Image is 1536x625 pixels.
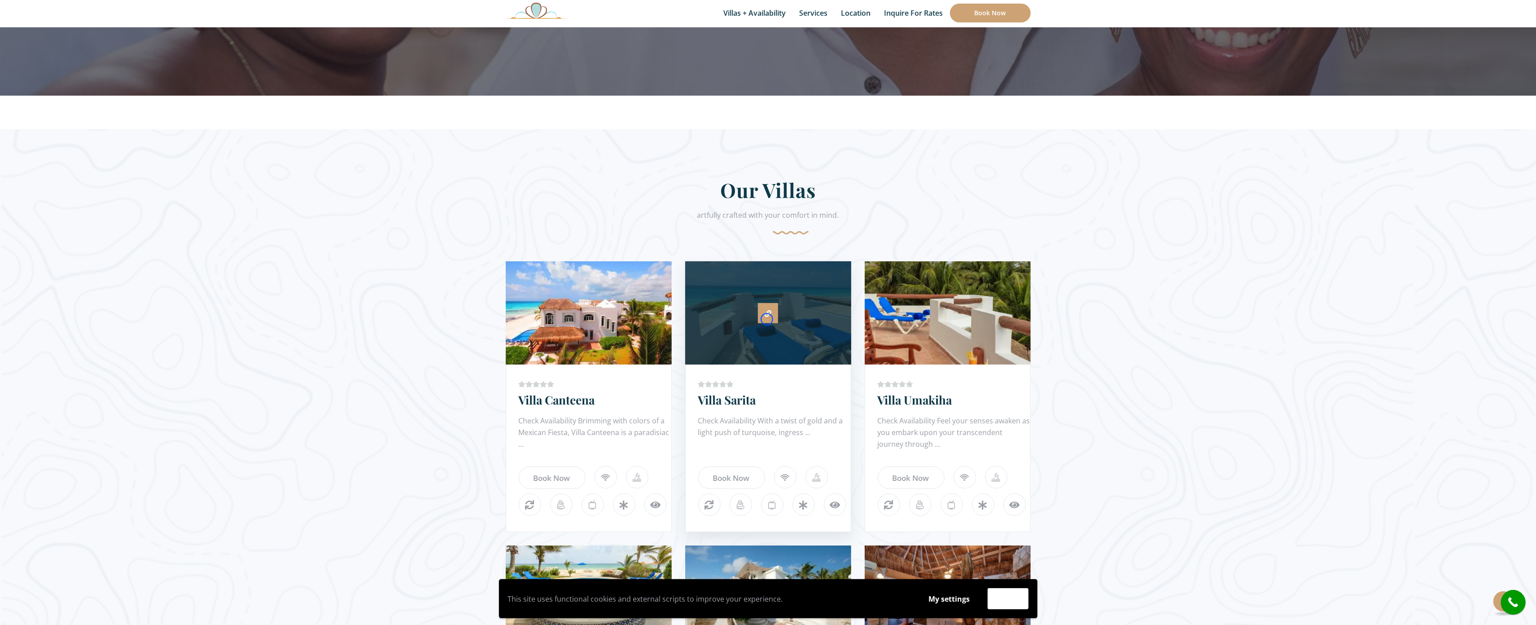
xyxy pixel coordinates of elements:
[878,392,952,408] a: Villa Umakiha
[519,467,586,489] a: Book Now
[519,415,671,451] div: Check Availability Brimming with colors of a Mexican Fiesta, Villa Canteena is a paradisiac ...
[920,589,979,609] button: My settings
[698,392,756,408] a: Villa Sarita
[506,208,1031,234] div: artfully crafted with your comfort in mind.
[519,392,595,408] a: Villa Canteena
[1503,592,1523,612] i: call
[988,588,1028,609] button: Accept
[698,467,765,489] a: Book Now
[698,415,851,451] div: Check Availability With a twist of gold and a light push of turquoise, ingress ...
[506,2,567,19] img: Awesome Logo
[508,592,911,606] p: This site uses functional cookies and external scripts to improve your experience.
[1501,590,1526,615] a: call
[950,4,1031,22] a: Book Now
[878,415,1030,451] div: Check Availability Feel your senses awaken as you embark upon your transcendent journey through ...
[506,177,1031,208] h2: Our Villas
[878,467,945,489] a: Book Now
